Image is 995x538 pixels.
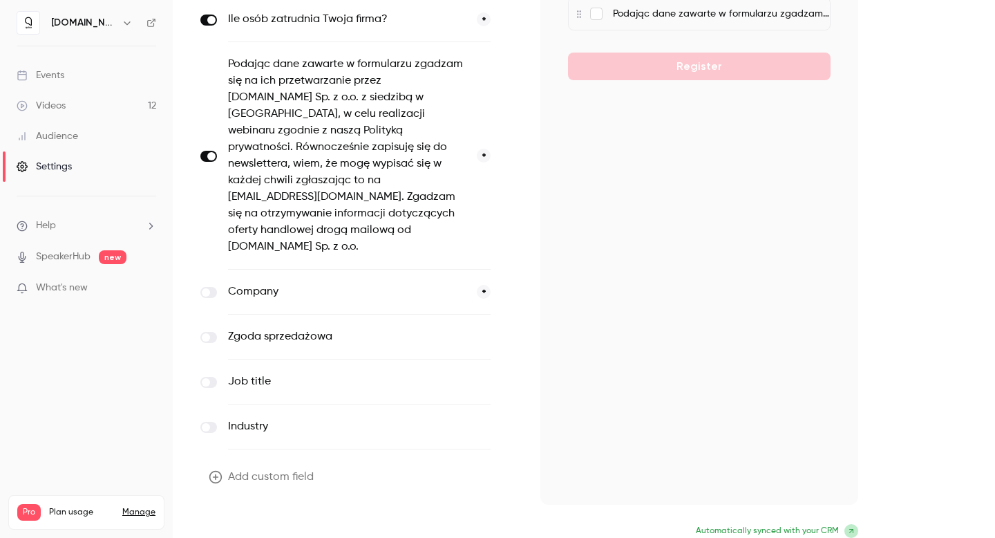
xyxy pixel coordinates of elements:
[228,418,433,435] label: Industry
[36,219,56,233] span: Help
[228,328,433,345] label: Zgoda sprzedażowa
[613,7,830,21] p: Podając dane zawarte w formularzu zgadzam się na ich przetwarzanie przez [DOMAIN_NAME] Sp. z o.o....
[17,160,72,174] div: Settings
[17,504,41,521] span: Pro
[99,250,126,264] span: new
[17,129,78,143] div: Audience
[200,463,325,491] button: Add custom field
[122,507,155,518] a: Manage
[36,250,91,264] a: SpeakerHub
[17,99,66,113] div: Videos
[36,281,88,295] span: What's new
[696,525,839,537] span: Automatically synced with your CRM
[228,284,466,300] label: Company
[17,68,64,82] div: Events
[17,219,156,233] li: help-dropdown-opener
[51,16,116,30] h6: [DOMAIN_NAME]
[228,11,466,28] label: Ile osób zatrudnia Twoja firma?
[228,56,466,255] label: Podając dane zawarte w formularzu zgadzam się na ich przetwarzanie przez [DOMAIN_NAME] Sp. z o.o....
[17,12,39,34] img: quico.io
[49,507,114,518] span: Plan usage
[228,373,433,390] label: Job title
